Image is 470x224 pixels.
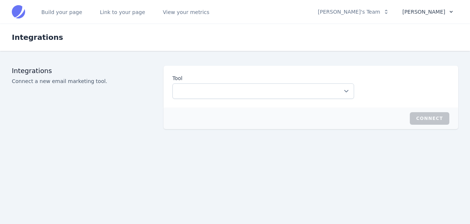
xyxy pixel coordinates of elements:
[410,112,449,125] button: Connect
[12,66,107,76] h3: Integrations
[172,75,182,81] span: Tool
[313,6,393,18] button: [PERSON_NAME]'s Team
[12,77,107,85] p: Connect a new email marketing tool.
[398,6,458,18] button: [PERSON_NAME]
[12,33,458,42] h2: Integrations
